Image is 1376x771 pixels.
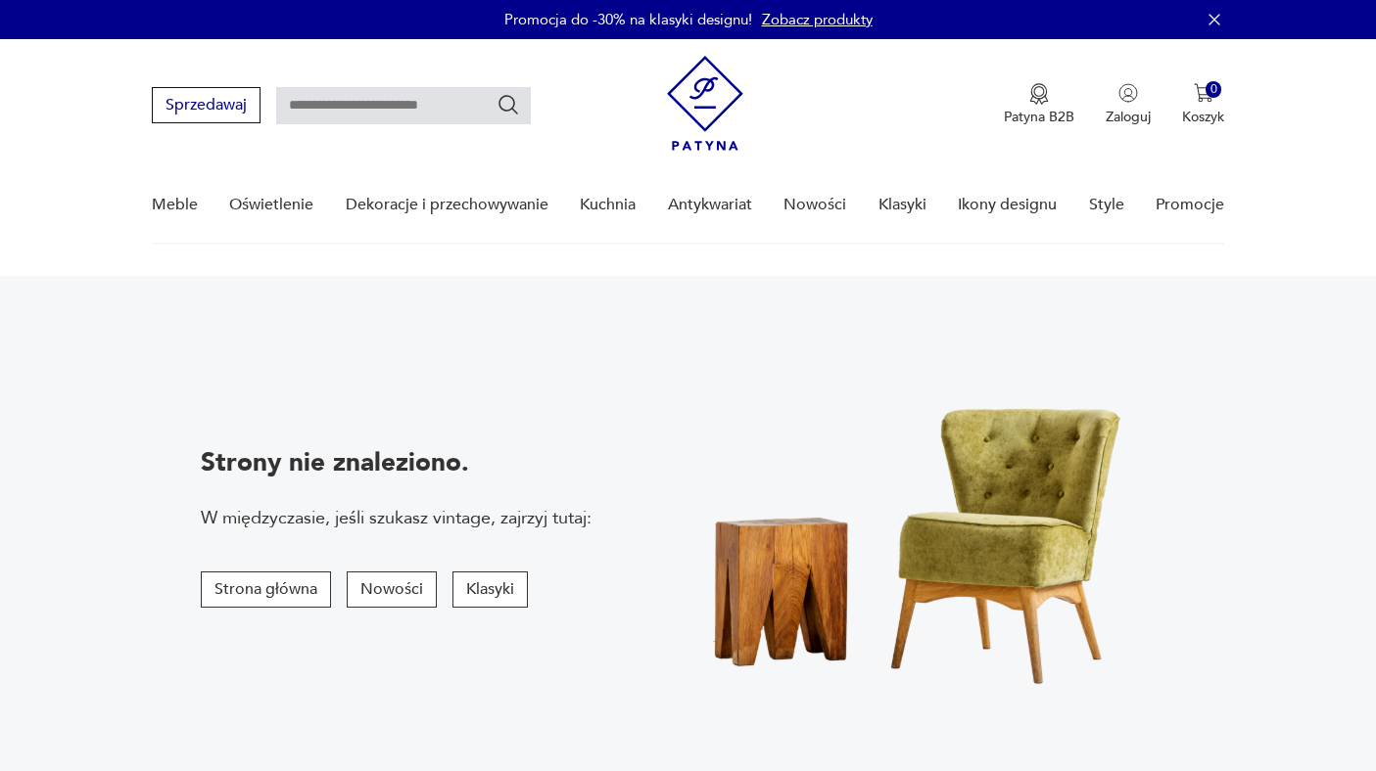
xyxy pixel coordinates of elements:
img: Fotel [655,339,1192,713]
a: Style [1089,167,1124,243]
button: Nowości [347,571,437,608]
a: Dekoracje i przechowywanie [346,167,548,243]
a: Promocje [1156,167,1224,243]
img: Ikona koszyka [1194,83,1213,103]
img: Patyna - sklep z meblami i dekoracjami vintage [667,56,743,151]
p: Koszyk [1182,108,1224,126]
button: Zaloguj [1106,83,1151,126]
button: Klasyki [452,571,528,608]
p: Zaloguj [1106,108,1151,126]
a: Ikona medaluPatyna B2B [1004,83,1074,126]
p: Promocja do -30% na klasyki designu! [504,10,752,29]
button: 0Koszyk [1182,83,1224,126]
img: Ikonka użytkownika [1118,83,1138,103]
a: Oświetlenie [229,167,313,243]
button: Patyna B2B [1004,83,1074,126]
button: Szukaj [497,93,520,116]
div: 0 [1206,81,1222,98]
button: Sprzedawaj [152,87,261,123]
a: Klasyki [878,167,926,243]
p: W międzyczasie, jeśli szukasz vintage, zajrzyj tutaj: [201,506,592,530]
a: Kuchnia [580,167,636,243]
img: Ikona medalu [1029,83,1049,105]
a: Nowości [783,167,846,243]
a: Sprzedawaj [152,100,261,113]
a: Ikony designu [958,167,1057,243]
a: Antykwariat [668,167,752,243]
a: Zobacz produkty [762,10,873,29]
button: Strona główna [201,571,331,608]
p: Strony nie znaleziono. [201,445,592,480]
p: Patyna B2B [1004,108,1074,126]
a: Meble [152,167,198,243]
